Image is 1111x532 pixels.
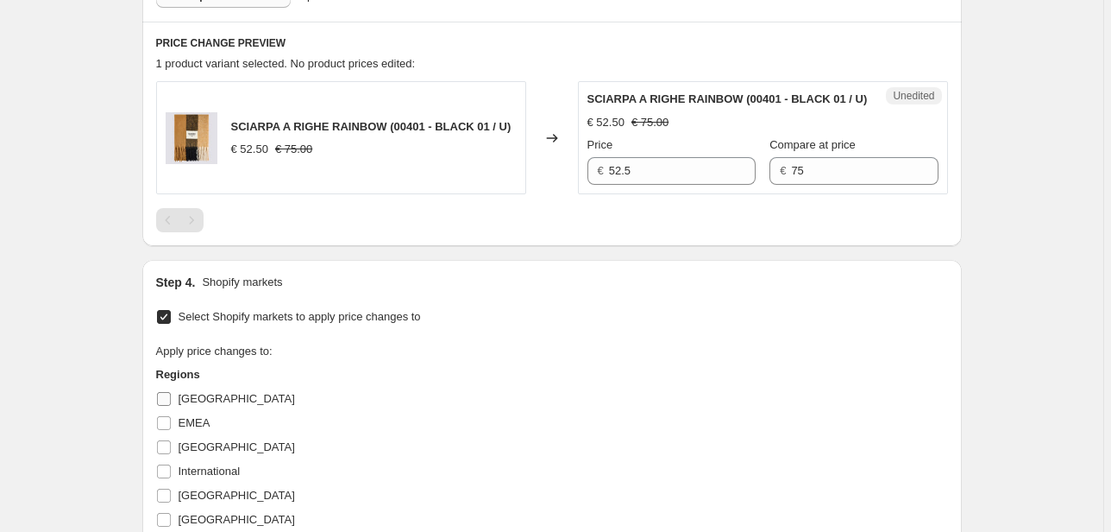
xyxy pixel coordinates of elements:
[156,345,273,358] span: Apply price changes to:
[275,141,312,158] strike: € 75.00
[166,112,217,164] img: AW889SCPC100-00401_1_80x.jpg
[780,164,786,177] span: €
[587,92,868,105] span: SCIARPA A RIGHE RAINBOW (00401 - BLACK 01 / U)
[893,89,934,103] span: Unedited
[179,465,241,478] span: International
[587,138,613,151] span: Price
[631,114,668,131] strike: € 75.00
[156,274,196,291] h2: Step 4.
[156,208,204,232] nav: Pagination
[156,57,416,70] span: 1 product variant selected. No product prices edited:
[587,114,625,131] div: € 52.50
[598,164,604,177] span: €
[179,489,295,502] span: [GEOGRAPHIC_DATA]
[231,120,512,133] span: SCIARPA A RIGHE RAINBOW (00401 - BLACK 01 / U)
[156,366,484,383] h3: Regions
[179,513,295,526] span: [GEOGRAPHIC_DATA]
[769,138,856,151] span: Compare at price
[179,392,295,405] span: [GEOGRAPHIC_DATA]
[156,36,948,50] h6: PRICE CHANGE PREVIEW
[231,141,268,158] div: € 52.50
[179,310,421,323] span: Select Shopify markets to apply price changes to
[179,416,210,429] span: EMEA
[179,440,295,453] span: [GEOGRAPHIC_DATA]
[202,274,282,291] p: Shopify markets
